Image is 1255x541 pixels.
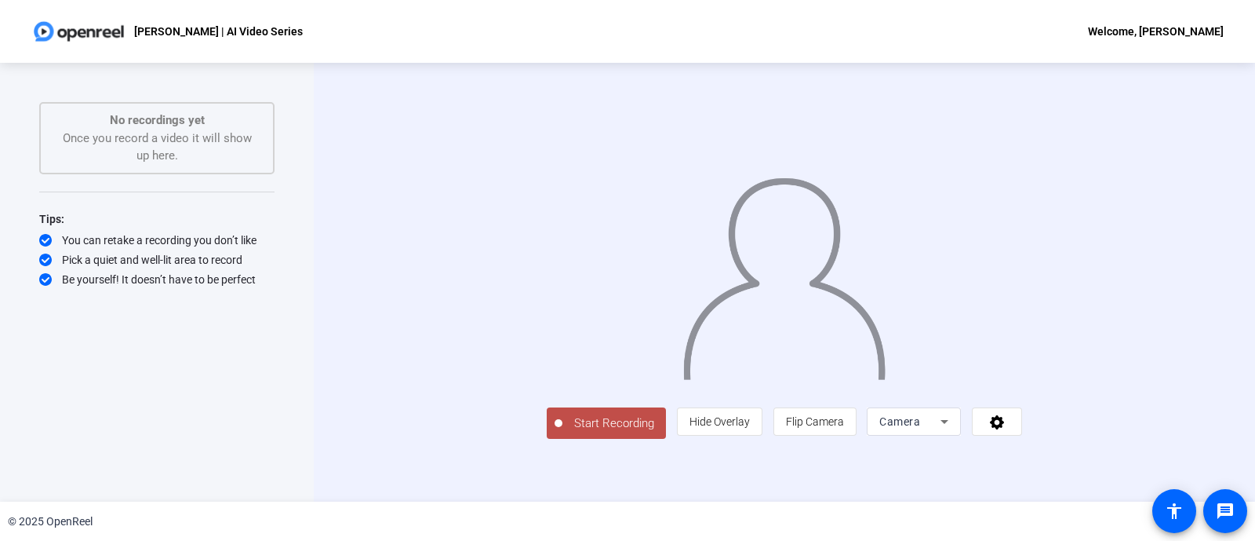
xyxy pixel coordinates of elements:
[31,16,126,47] img: OpenReel logo
[39,210,275,228] div: Tips:
[39,272,275,287] div: Be yourself! It doesn’t have to be perfect
[773,408,857,436] button: Flip Camera
[39,252,275,268] div: Pick a quiet and well-lit area to record
[689,415,750,428] span: Hide Overlay
[1088,22,1224,41] div: Welcome, [PERSON_NAME]
[39,232,275,248] div: You can retake a recording you don’t like
[1216,502,1235,521] mat-icon: message
[547,408,666,439] button: Start Recording
[56,111,257,165] div: Once you record a video it will show up here.
[8,514,93,530] div: © 2025 OpenReel
[879,415,920,428] span: Camera
[134,22,303,41] p: [PERSON_NAME] | AI Video Series
[682,166,887,380] img: overlay
[677,408,762,436] button: Hide Overlay
[786,415,844,428] span: Flip Camera
[1165,502,1184,521] mat-icon: accessibility
[56,111,257,130] p: No recordings yet
[562,415,666,433] span: Start Recording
